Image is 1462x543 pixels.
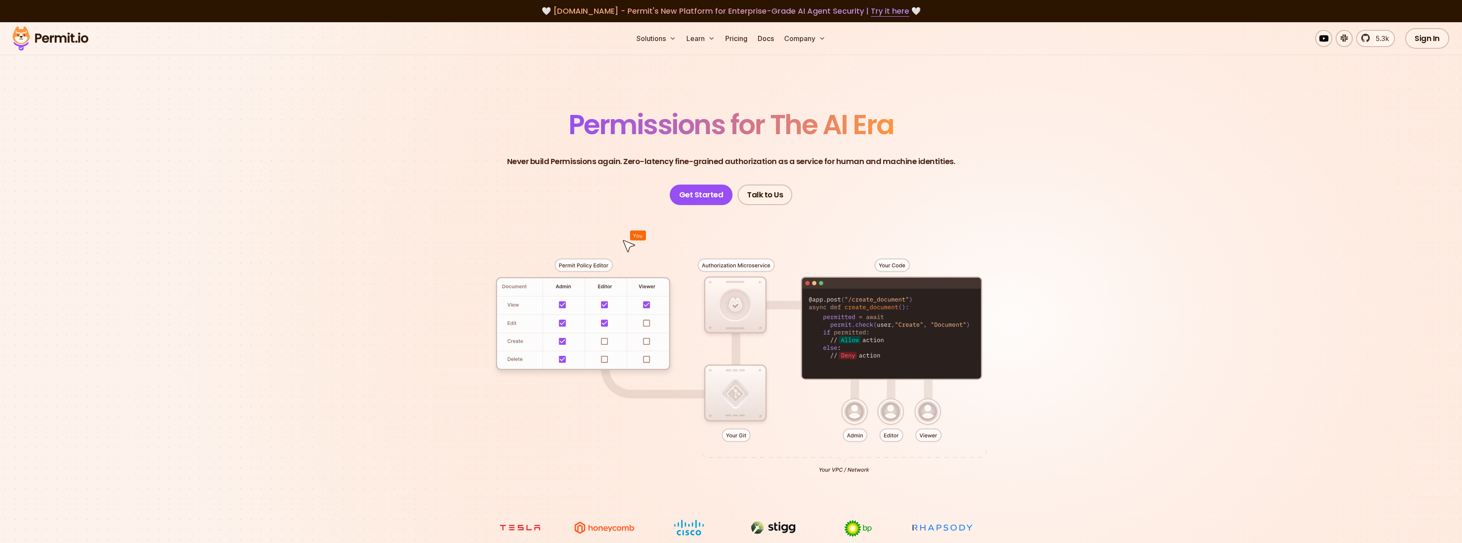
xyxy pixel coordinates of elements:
[826,520,890,537] img: bp
[754,30,777,47] a: Docs
[572,520,636,536] img: Honeycomb
[569,106,894,144] span: Permissions for The AI Era
[20,5,1442,17] div: 🤍 🤍
[781,30,829,47] button: Company
[507,156,955,167] p: Never build Permissions again. Zero-latency fine-grained authorization as a service for human and...
[488,520,552,536] img: tesla
[9,24,92,53] img: Permit logo
[741,520,805,536] img: Stigg
[1371,33,1389,44] span: 5.3k
[722,30,751,47] a: Pricing
[670,185,733,205] a: Get Started
[683,30,718,47] button: Learn
[657,520,721,536] img: Cisco
[1356,30,1395,47] a: 5.3k
[910,520,975,536] img: Rhapsody Health
[633,30,680,47] button: Solutions
[738,185,792,205] a: Talk to Us
[871,6,909,17] a: Try it here
[1405,28,1449,49] a: Sign In
[553,6,909,16] span: [DOMAIN_NAME] - Permit's New Platform for Enterprise-Grade AI Agent Security |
